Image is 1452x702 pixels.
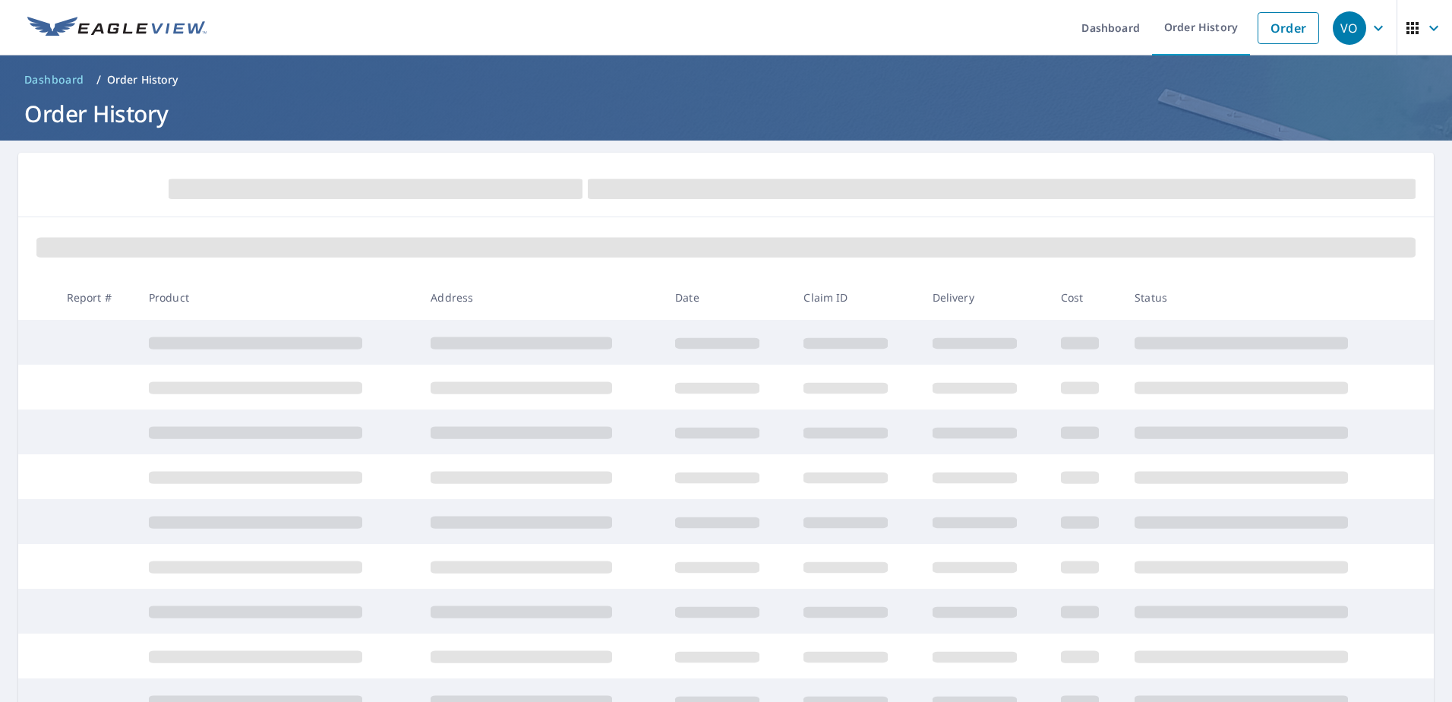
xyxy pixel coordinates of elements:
th: Status [1122,275,1405,320]
nav: breadcrumb [18,68,1434,92]
th: Address [418,275,663,320]
span: Dashboard [24,72,84,87]
th: Delivery [920,275,1049,320]
th: Product [137,275,419,320]
th: Date [663,275,791,320]
p: Order History [107,72,178,87]
h1: Order History [18,98,1434,129]
li: / [96,71,101,89]
a: Order [1258,12,1319,44]
img: EV Logo [27,17,207,40]
th: Report # [55,275,137,320]
div: VO [1333,11,1366,45]
th: Claim ID [791,275,920,320]
a: Dashboard [18,68,90,92]
th: Cost [1049,275,1122,320]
